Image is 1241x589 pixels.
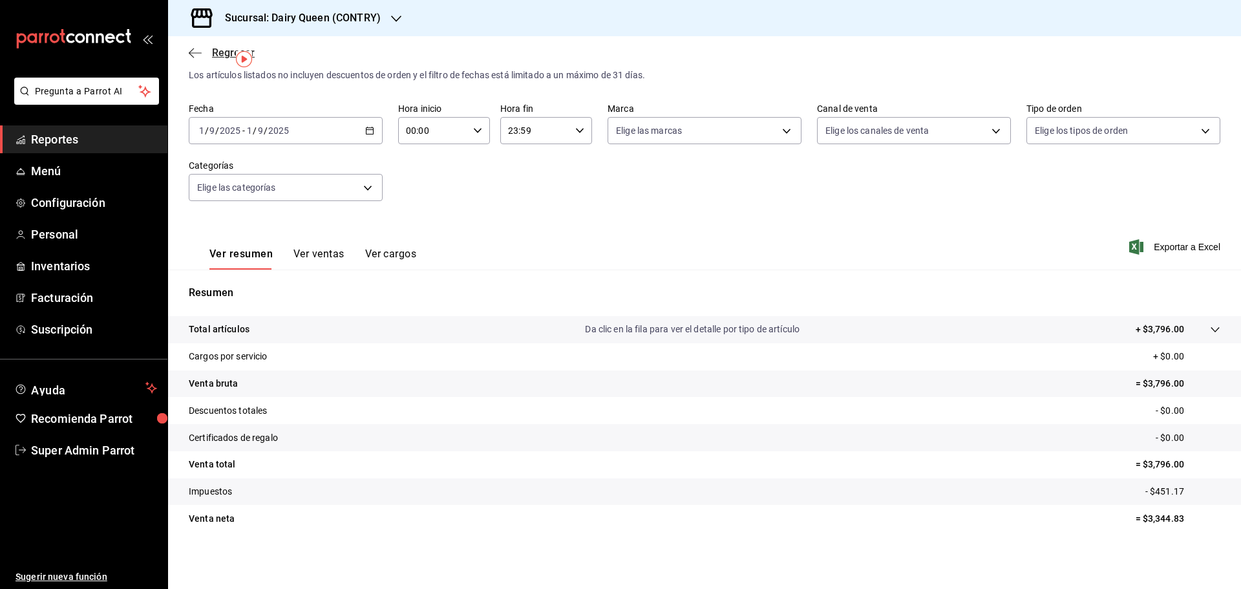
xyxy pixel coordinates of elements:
span: / [264,125,268,136]
input: -- [209,125,215,136]
span: - [242,125,245,136]
p: Descuentos totales [189,404,267,418]
label: Hora fin [500,104,592,113]
div: Los artículos listados no incluyen descuentos de orden y el filtro de fechas está limitado a un m... [189,69,1220,82]
p: Resumen [189,285,1220,301]
span: Ayuda [31,380,140,396]
input: -- [257,125,264,136]
button: open_drawer_menu [142,34,153,44]
p: = $3,344.83 [1136,512,1220,526]
span: Elige los canales de venta [825,124,929,137]
span: / [205,125,209,136]
input: ---- [268,125,290,136]
button: Regresar [189,47,255,59]
span: Configuración [31,194,157,211]
label: Categorías [189,161,383,170]
span: Elige los tipos de orden [1035,124,1128,137]
span: / [215,125,219,136]
p: Cargos por servicio [189,350,268,363]
input: -- [246,125,253,136]
a: Pregunta a Parrot AI [9,94,159,107]
button: Exportar a Excel [1132,239,1220,255]
span: Elige las marcas [616,124,682,137]
p: - $0.00 [1156,404,1220,418]
input: -- [198,125,205,136]
span: Personal [31,226,157,243]
input: ---- [219,125,241,136]
p: Certificados de regalo [189,431,278,445]
label: Fecha [189,104,383,113]
p: Total artículos [189,323,249,336]
h3: Sucursal: Dairy Queen (CONTRY) [215,10,381,26]
span: Super Admin Parrot [31,442,157,459]
span: Facturación [31,289,157,306]
p: + $0.00 [1153,350,1220,363]
p: Venta bruta [189,377,238,391]
div: navigation tabs [209,248,416,270]
p: Impuestos [189,485,232,498]
button: Pregunta a Parrot AI [14,78,159,105]
label: Marca [608,104,801,113]
span: Suscripción [31,321,157,338]
p: - $451.17 [1145,485,1220,498]
label: Canal de venta [817,104,1011,113]
span: / [253,125,257,136]
p: Venta neta [189,512,235,526]
span: Elige las categorías [197,181,276,194]
p: - $0.00 [1156,431,1220,445]
label: Tipo de orden [1026,104,1220,113]
span: Menú [31,162,157,180]
button: Ver ventas [293,248,345,270]
span: Sugerir nueva función [16,570,157,584]
span: Reportes [31,131,157,148]
button: Ver resumen [209,248,273,270]
span: Recomienda Parrot [31,410,157,427]
p: = $3,796.00 [1136,458,1220,471]
span: Regresar [212,47,255,59]
button: Ver cargos [365,248,417,270]
p: = $3,796.00 [1136,377,1220,391]
p: + $3,796.00 [1136,323,1184,336]
img: Tooltip marker [236,51,252,67]
label: Hora inicio [398,104,490,113]
span: Inventarios [31,257,157,275]
p: Venta total [189,458,235,471]
p: Da clic en la fila para ver el detalle por tipo de artículo [585,323,800,336]
span: Pregunta a Parrot AI [35,85,139,98]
